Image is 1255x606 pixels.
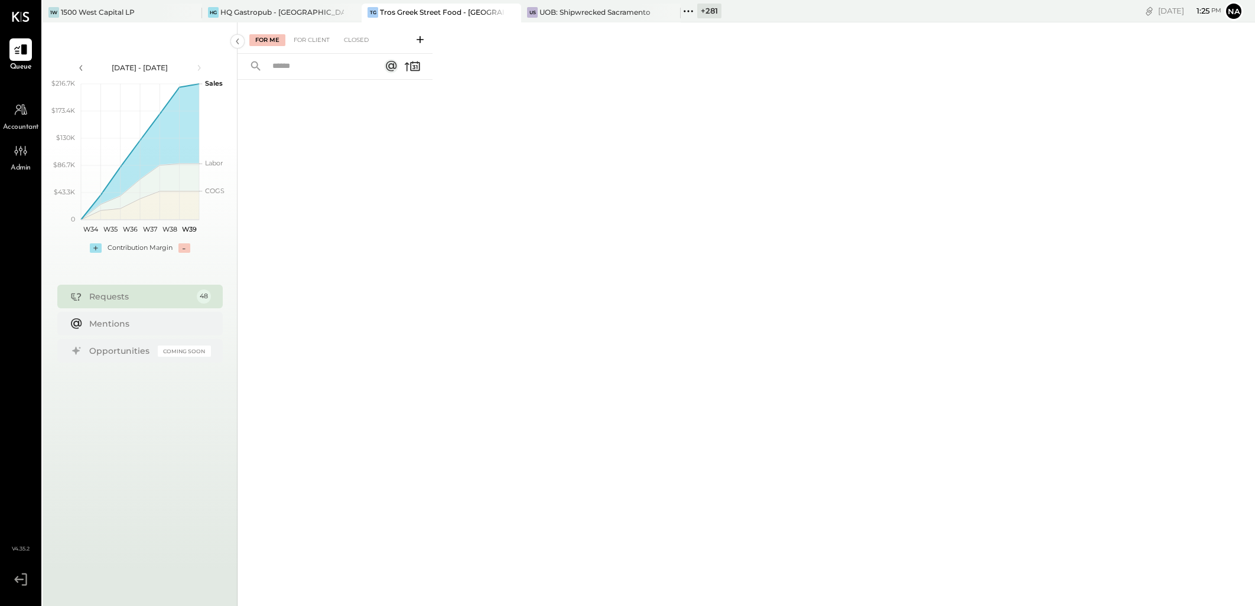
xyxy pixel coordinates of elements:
[53,161,75,169] text: $86.7K
[181,225,196,233] text: W39
[338,34,375,46] div: Closed
[71,215,75,223] text: 0
[539,7,651,17] div: UOB: Shipwrecked Sacramento
[158,346,211,357] div: Coming Soon
[208,7,219,18] div: HG
[368,7,378,18] div: TG
[90,63,190,73] div: [DATE] - [DATE]
[10,62,32,73] span: Queue
[380,7,503,17] div: Tros Greek Street Food - [GEOGRAPHIC_DATA]
[48,7,59,18] div: 1W
[54,188,75,196] text: $43.3K
[288,34,336,46] div: For Client
[162,225,177,233] text: W38
[51,79,75,87] text: $216.7K
[61,7,135,17] div: 1500 West Capital LP
[205,187,225,195] text: COGS
[1,99,41,133] a: Accountant
[1,38,41,73] a: Queue
[205,159,223,167] text: Labor
[108,243,173,253] div: Contribution Margin
[1143,5,1155,17] div: copy link
[178,243,190,253] div: -
[249,34,285,46] div: For Me
[1158,5,1221,17] div: [DATE]
[89,291,191,302] div: Requests
[89,318,205,330] div: Mentions
[697,4,721,18] div: + 281
[90,243,102,253] div: +
[1224,2,1243,21] button: Na
[56,133,75,142] text: $130K
[205,79,223,87] text: Sales
[220,7,344,17] div: HQ Gastropub - [GEOGRAPHIC_DATA]
[122,225,137,233] text: W36
[103,225,118,233] text: W35
[527,7,538,18] div: US
[11,163,31,174] span: Admin
[1,139,41,174] a: Admin
[83,225,99,233] text: W34
[3,122,39,133] span: Accountant
[89,345,152,357] div: Opportunities
[142,225,157,233] text: W37
[197,289,211,304] div: 48
[51,106,75,115] text: $173.4K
